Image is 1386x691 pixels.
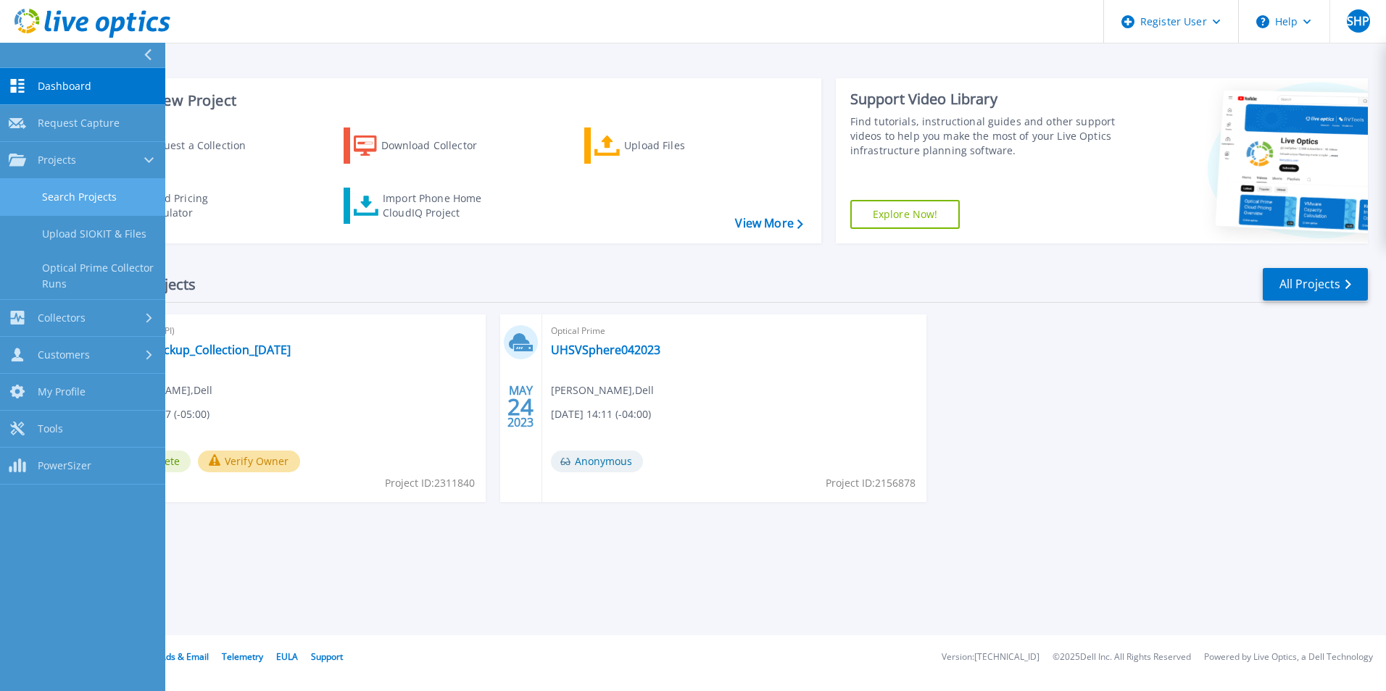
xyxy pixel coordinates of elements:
[38,348,90,361] span: Customers
[38,80,91,93] span: Dashboard
[735,217,802,230] a: View More
[385,475,475,491] span: Project ID: 2311840
[103,188,265,224] a: Cloud Pricing Calculator
[109,323,477,339] span: NetBackup (API)
[103,93,802,109] h3: Start a New Project
[38,422,63,435] span: Tools
[311,650,343,663] a: Support
[850,114,1121,158] div: Find tutorials, instructional guides and other support videos to help you make the most of your L...
[551,382,654,398] span: [PERSON_NAME] , Dell
[222,650,263,663] a: Telemetry
[142,191,258,220] div: Cloud Pricing Calculator
[381,131,497,160] div: Download Collector
[507,401,534,413] span: 24
[38,385,86,398] span: My Profile
[383,191,496,220] div: Import Phone Home CloudIQ Project
[1347,15,1369,27] span: SHP
[551,451,643,472] span: Anonymous
[38,459,91,472] span: PowerSizer
[38,154,76,167] span: Projects
[624,131,740,160] div: Upload Files
[850,90,1121,109] div: Support Video Library
[826,475,916,491] span: Project ID: 2156878
[344,127,505,164] a: Download Collector
[551,323,918,339] span: Optical Prime
[1053,653,1191,662] li: © 2025 Dell Inc. All Rights Reserved
[1263,268,1368,301] a: All Projects
[551,406,651,422] span: [DATE] 14:11 (-04:00)
[276,650,298,663] a: EULA
[144,131,260,160] div: Request a Collection
[198,451,300,472] button: Verify Owner
[584,127,746,164] a: Upload Files
[160,650,209,663] a: Ads & Email
[38,117,120,130] span: Request Capture
[38,311,86,324] span: Collectors
[850,200,960,229] a: Explore Now!
[103,127,265,164] a: Request a Collection
[109,343,291,357] a: UR_NetBackup_Collection_[DATE]
[942,653,1039,662] li: Version: [TECHNICAL_ID]
[507,380,534,433] div: MAY 2023
[551,343,660,357] a: UHSVSphere042023
[1204,653,1373,662] li: Powered by Live Optics, a Dell Technology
